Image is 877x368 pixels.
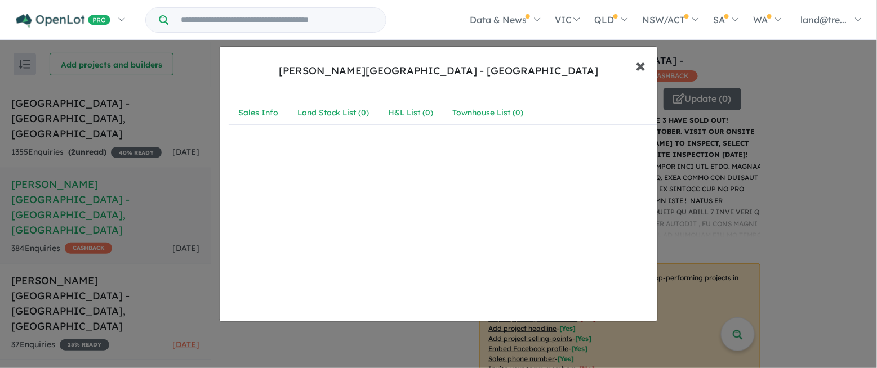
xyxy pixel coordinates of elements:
[279,64,598,78] div: [PERSON_NAME][GEOGRAPHIC_DATA] - [GEOGRAPHIC_DATA]
[171,8,384,32] input: Try estate name, suburb, builder or developer
[636,53,646,77] span: ×
[388,106,433,120] div: H&L List ( 0 )
[801,14,847,25] span: land@tre...
[452,106,523,120] div: Townhouse List ( 0 )
[16,14,110,28] img: Openlot PRO Logo White
[297,106,369,120] div: Land Stock List ( 0 )
[238,106,278,120] div: Sales Info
